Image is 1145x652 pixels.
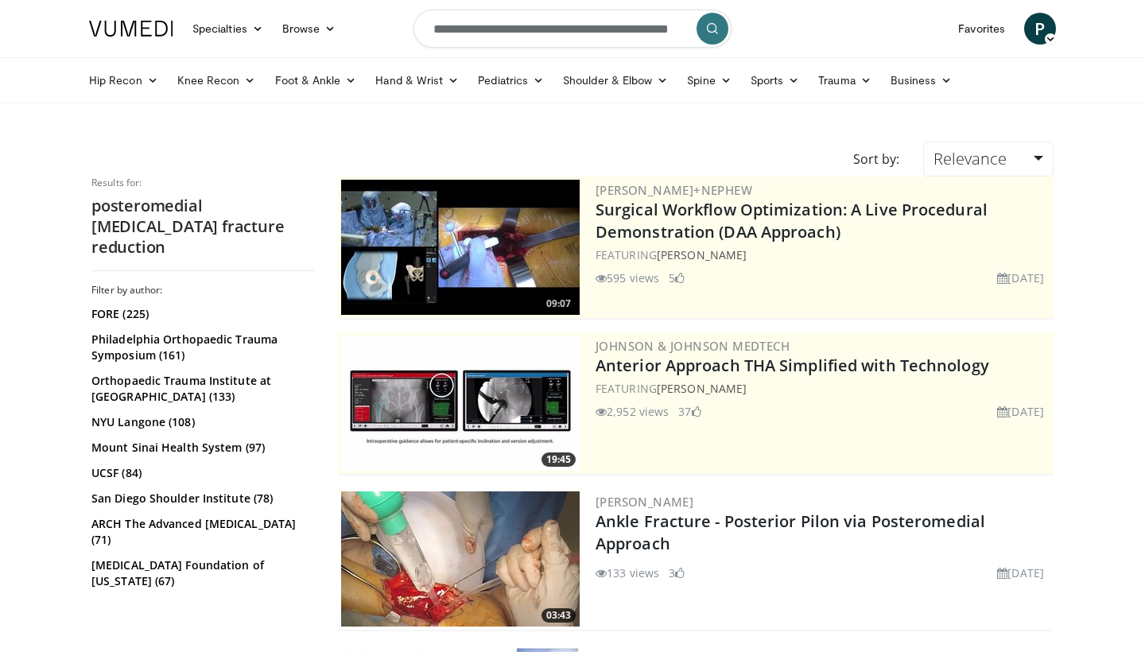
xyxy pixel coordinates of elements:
[949,13,1015,45] a: Favorites
[596,494,693,510] a: [PERSON_NAME]
[341,336,580,471] img: 06bb1c17-1231-4454-8f12-6191b0b3b81a.300x170_q85_crop-smart_upscale.jpg
[341,180,580,315] img: bcfc90b5-8c69-4b20-afee-af4c0acaf118.300x170_q85_crop-smart_upscale.jpg
[923,142,1054,177] a: Relevance
[596,380,1050,397] div: FEATURING
[596,182,752,198] a: [PERSON_NAME]+Nephew
[91,284,314,297] h3: Filter by author:
[91,373,310,405] a: Orthopaedic Trauma Institute at [GEOGRAPHIC_DATA] (133)
[91,557,310,589] a: [MEDICAL_DATA] Foundation of [US_STATE] (67)
[596,565,659,581] li: 133 views
[1024,13,1056,45] a: P
[596,338,790,354] a: Johnson & Johnson MedTech
[341,336,580,471] a: 19:45
[933,148,1007,169] span: Relevance
[657,381,747,396] a: [PERSON_NAME]
[341,180,580,315] a: 09:07
[91,440,310,456] a: Mount Sinai Health System (97)
[596,199,988,243] a: Surgical Workflow Optimization: A Live Procedural Demonstration (DAA Approach)
[91,306,310,322] a: FORE (225)
[596,403,669,420] li: 2,952 views
[91,465,310,481] a: UCSF (84)
[997,403,1044,420] li: [DATE]
[669,270,685,286] li: 5
[91,516,310,548] a: ARCH The Advanced [MEDICAL_DATA] (71)
[89,21,173,37] img: VuMedi Logo
[91,491,310,506] a: San Diego Shoulder Institute (78)
[266,64,367,96] a: Foot & Ankle
[596,246,1050,263] div: FEATURING
[183,13,273,45] a: Specialties
[91,196,314,258] h2: posteromedial [MEDICAL_DATA] fracture reduction
[168,64,266,96] a: Knee Recon
[468,64,553,96] a: Pediatrics
[91,414,310,430] a: NYU Langone (108)
[341,491,580,627] img: e384fb8a-f4bd-410d-a5b4-472c618d94ed.300x170_q85_crop-smart_upscale.jpg
[841,142,911,177] div: Sort by:
[80,64,168,96] a: Hip Recon
[541,297,576,311] span: 09:07
[413,10,732,48] input: Search topics, interventions
[997,270,1044,286] li: [DATE]
[809,64,881,96] a: Trauma
[91,177,314,189] p: Results for:
[596,355,989,376] a: Anterior Approach THA Simplified with Technology
[596,270,659,286] li: 595 views
[741,64,809,96] a: Sports
[677,64,740,96] a: Spine
[657,247,747,262] a: [PERSON_NAME]
[273,13,346,45] a: Browse
[678,403,701,420] li: 37
[541,608,576,623] span: 03:43
[366,64,468,96] a: Hand & Wrist
[553,64,677,96] a: Shoulder & Elbow
[596,510,985,554] a: Ankle Fracture - Posterior Pilon via Posteromedial Approach
[881,64,962,96] a: Business
[91,332,310,363] a: Philadelphia Orthopaedic Trauma Symposium (161)
[341,491,580,627] a: 03:43
[669,565,685,581] li: 3
[541,452,576,467] span: 19:45
[997,565,1044,581] li: [DATE]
